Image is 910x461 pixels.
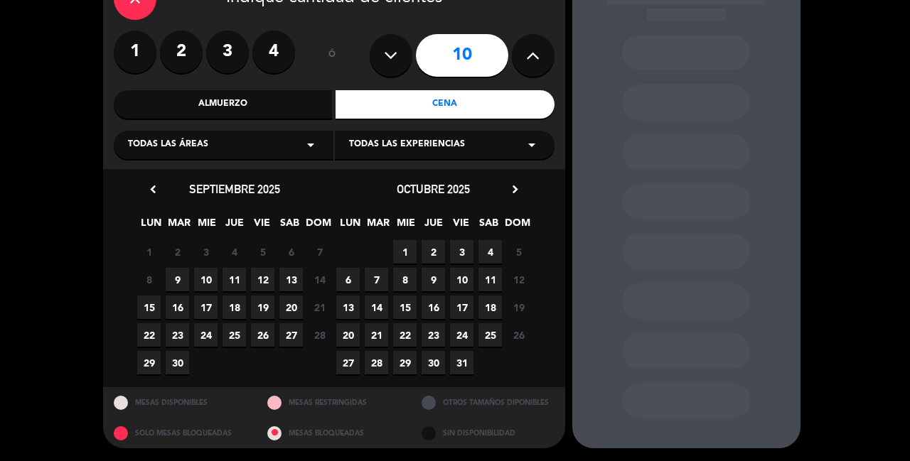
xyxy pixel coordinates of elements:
[114,31,156,73] label: 1
[250,215,274,238] span: VIE
[308,268,331,291] span: 14
[139,215,163,238] span: LUN
[223,215,246,238] span: JUE
[478,268,502,291] span: 11
[251,323,274,347] span: 26
[505,215,528,238] span: DOM
[508,182,523,197] i: chevron_right
[137,295,161,319] span: 15
[450,240,473,264] span: 3
[160,31,203,73] label: 2
[336,295,360,319] span: 13
[308,323,331,347] span: 28
[393,240,417,264] span: 1
[422,295,445,319] span: 16
[137,351,161,374] span: 29
[449,215,473,238] span: VIE
[349,138,465,152] span: Todas las experiencias
[278,215,301,238] span: SAB
[365,323,388,347] span: 21
[137,323,161,347] span: 22
[223,323,246,347] span: 25
[478,295,502,319] span: 18
[251,295,274,319] span: 19
[166,240,189,264] span: 2
[128,138,208,152] span: Todas las áreas
[422,240,445,264] span: 2
[306,215,329,238] span: DOM
[507,323,530,347] span: 26
[478,240,502,264] span: 4
[422,351,445,374] span: 30
[393,351,417,374] span: 29
[252,31,295,73] label: 4
[393,295,417,319] span: 15
[146,182,161,197] i: chevron_left
[366,215,390,238] span: MAR
[394,215,417,238] span: MIE
[137,268,161,291] span: 8
[308,240,331,264] span: 7
[450,268,473,291] span: 10
[397,182,470,196] span: octubre 2025
[257,418,411,448] div: MESAS BLOQUEADAS
[422,215,445,238] span: JUE
[206,31,249,73] label: 3
[477,215,500,238] span: SAB
[195,215,218,238] span: MIE
[103,387,257,418] div: MESAS DISPONIBLES
[166,323,189,347] span: 23
[279,240,303,264] span: 6
[393,268,417,291] span: 8
[422,268,445,291] span: 9
[336,268,360,291] span: 6
[336,323,360,347] span: 20
[450,323,473,347] span: 24
[279,323,303,347] span: 27
[189,182,280,196] span: septiembre 2025
[478,323,502,347] span: 25
[223,268,246,291] span: 11
[338,215,362,238] span: LUN
[507,240,530,264] span: 5
[223,240,246,264] span: 4
[194,240,218,264] span: 3
[336,351,360,374] span: 27
[308,295,331,319] span: 21
[194,323,218,347] span: 24
[411,418,565,448] div: SIN DISPONIBILIDAD
[166,268,189,291] span: 9
[114,90,333,119] div: Almuerzo
[411,387,565,418] div: OTROS TAMAÑOS DIPONIBLES
[251,268,274,291] span: 12
[279,268,303,291] span: 13
[167,215,191,238] span: MAR
[103,418,257,448] div: SOLO MESAS BLOQUEADAS
[166,351,189,374] span: 30
[365,295,388,319] span: 14
[336,90,555,119] div: Cena
[302,136,319,153] i: arrow_drop_down
[507,295,530,319] span: 19
[422,323,445,347] span: 23
[257,387,411,418] div: MESAS RESTRINGIDAS
[194,295,218,319] span: 17
[137,240,161,264] span: 1
[365,351,388,374] span: 28
[365,268,388,291] span: 7
[450,295,473,319] span: 17
[223,295,246,319] span: 18
[450,351,473,374] span: 31
[309,31,355,80] div: ó
[393,323,417,347] span: 22
[194,268,218,291] span: 10
[507,268,530,291] span: 12
[166,295,189,319] span: 16
[251,240,274,264] span: 5
[523,136,540,153] i: arrow_drop_down
[279,295,303,319] span: 20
